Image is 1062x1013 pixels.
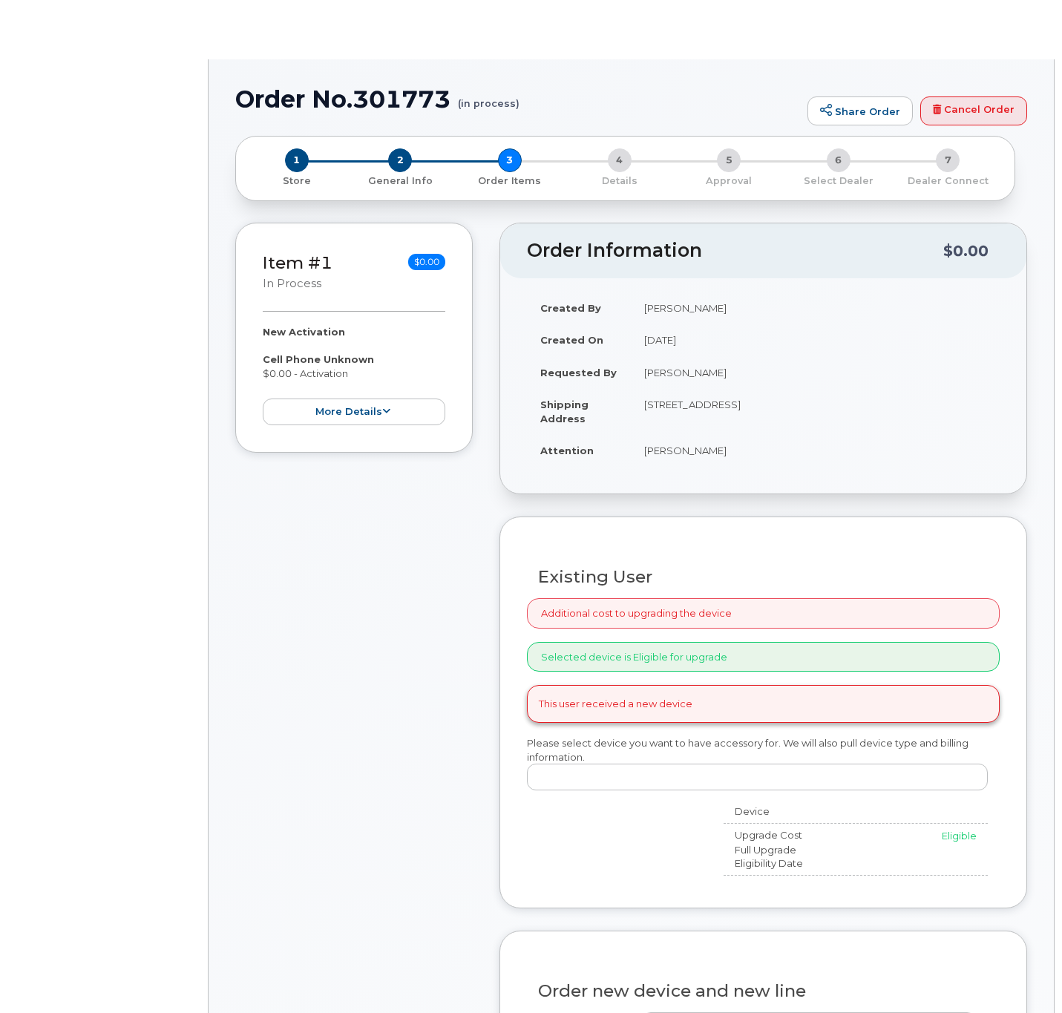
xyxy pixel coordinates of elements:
[724,804,833,819] div: Device
[724,843,833,871] div: Full Upgrade Eligibility Date
[631,388,1000,434] td: [STREET_ADDRESS]
[920,96,1027,126] a: Cancel Order
[352,174,450,188] p: General Info
[263,353,374,365] strong: Cell Phone Unknown
[807,96,913,126] a: Share Order
[538,568,989,586] h3: Existing User
[263,399,445,426] button: more details
[254,174,340,188] p: Store
[540,399,589,424] strong: Shipping Address
[346,172,456,188] a: 2 General Info
[631,356,1000,389] td: [PERSON_NAME]
[408,254,445,270] span: $0.00
[631,434,1000,467] td: [PERSON_NAME]
[263,326,345,338] strong: New Activation
[943,237,989,265] div: $0.00
[285,148,309,172] span: 1
[845,829,977,843] div: Eligible
[540,334,603,346] strong: Created On
[540,302,601,314] strong: Created By
[631,324,1000,356] td: [DATE]
[527,736,1000,790] div: Please select device you want to have accessory for. We will also pull device type and billing in...
[263,252,332,273] a: Item #1
[540,367,617,378] strong: Requested By
[235,86,800,112] h1: Order No.301773
[263,325,445,425] div: $0.00 - Activation
[538,982,989,1000] h3: Order new device and new line
[248,172,346,188] a: 1 Store
[263,277,321,290] small: in process
[527,240,943,261] h2: Order Information
[527,685,1000,723] div: This user received a new device
[631,292,1000,324] td: [PERSON_NAME]
[388,148,412,172] span: 2
[724,828,833,842] div: Upgrade Cost
[458,86,519,109] small: (in process)
[527,642,1000,672] div: Selected device is Eligible for upgrade
[527,598,1000,629] div: Additional cost to upgrading the device
[540,445,594,456] strong: Attention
